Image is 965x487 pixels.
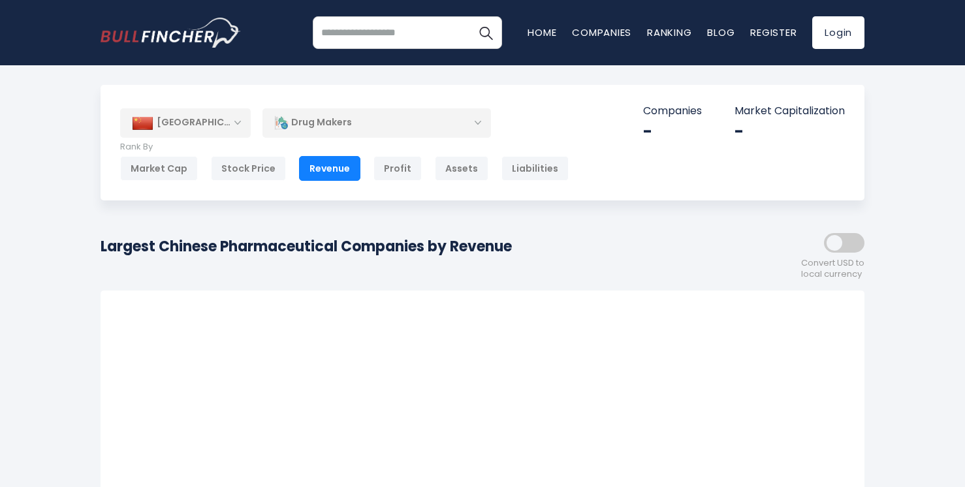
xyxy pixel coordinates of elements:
[647,25,691,39] a: Ranking
[501,156,569,181] div: Liabilities
[572,25,631,39] a: Companies
[735,104,845,118] p: Market Capitalization
[469,16,502,49] button: Search
[120,142,569,153] p: Rank By
[262,108,491,138] div: Drug Makers
[707,25,735,39] a: Blog
[101,18,241,48] a: Go to homepage
[643,121,702,142] div: -
[643,104,702,118] p: Companies
[120,108,251,137] div: [GEOGRAPHIC_DATA]
[101,18,241,48] img: bullfincher logo
[812,16,864,49] a: Login
[435,156,488,181] div: Assets
[801,258,864,280] span: Convert USD to local currency
[528,25,556,39] a: Home
[211,156,286,181] div: Stock Price
[299,156,360,181] div: Revenue
[373,156,422,181] div: Profit
[120,156,198,181] div: Market Cap
[735,121,845,142] div: -
[101,236,512,257] h1: Largest Chinese Pharmaceutical Companies by Revenue
[750,25,797,39] a: Register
